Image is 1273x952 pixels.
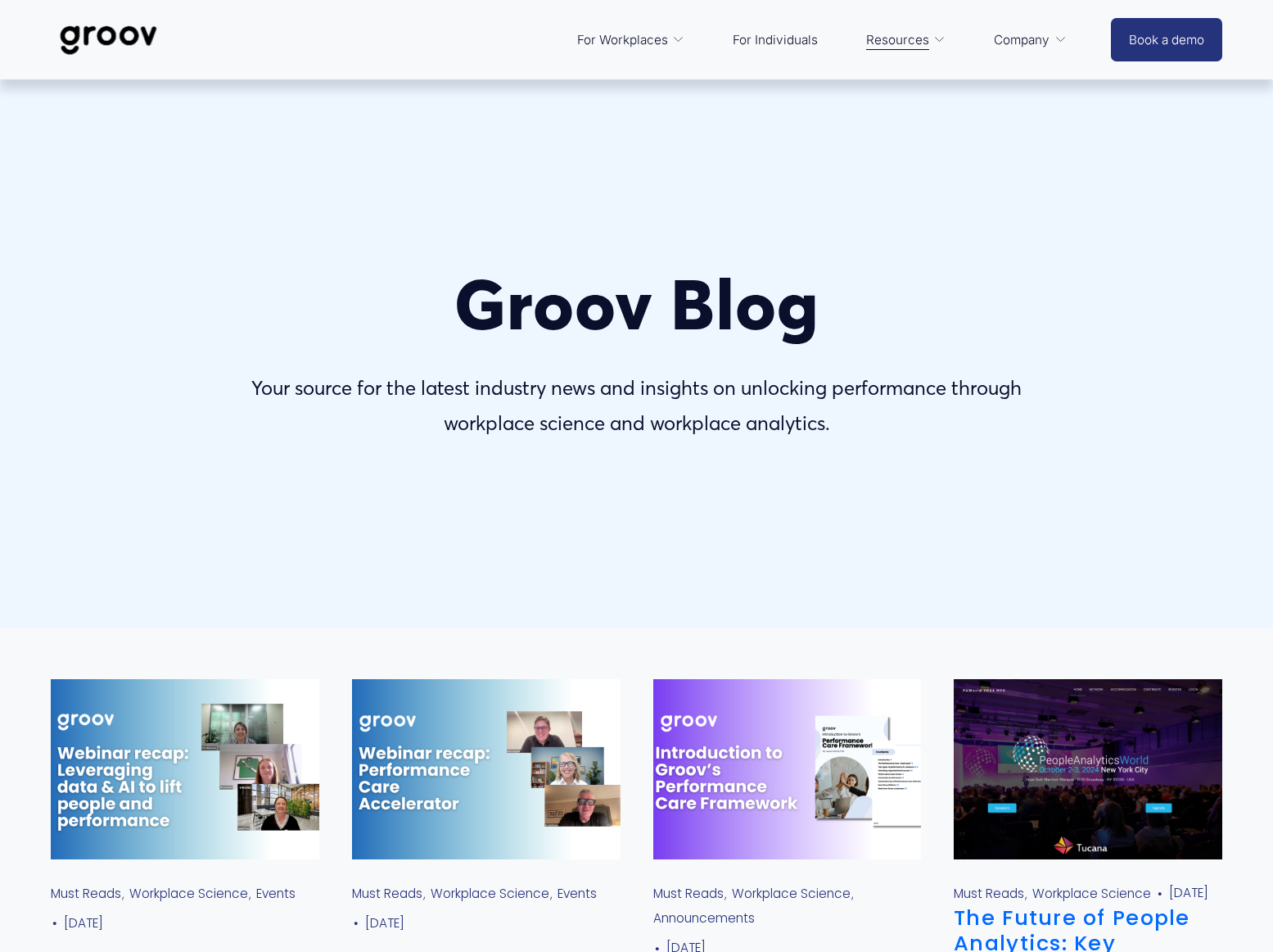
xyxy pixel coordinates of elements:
img: Introduction to Groov’s Performance Care Framework [652,678,923,860]
span: , [121,885,125,901]
a: Workplace Science [1032,885,1151,902]
a: Workplace Science [431,885,549,902]
a: Must Reads [653,885,724,902]
a: Events [558,885,597,902]
span: For Workplaces [577,29,668,52]
time: [DATE] [365,920,404,927]
a: Workplace Science [129,885,248,902]
a: Must Reads [51,885,121,902]
img: The Future of People Analytics: Key Reflections on People Analytics World 2024 in NYC [953,678,1224,860]
span: Company [994,29,1050,52]
time: [DATE] [666,945,706,951]
span: , [248,885,252,901]
a: Must Reads [352,885,422,902]
h1: Groov Blog [209,267,1065,343]
a: folder dropdown [986,20,1075,60]
img: Leveraging data and AI to lift people and performance: Lessons from the frontlines [50,678,321,860]
p: Your source for the latest industry news and insights on unlocking performance through workplace ... [209,371,1065,442]
span: , [724,885,728,901]
a: Book a demo [1111,18,1222,61]
a: Must Reads [954,885,1024,902]
span: , [549,885,553,901]
a: Workplace Science [732,885,851,902]
img: Performance Care Accelerator Recap: Balancing Employee Support with High Performance [350,678,621,860]
a: For Individuals [725,20,826,60]
span: Resources [866,29,929,52]
a: folder dropdown [569,20,693,60]
span: , [851,885,855,901]
a: Events [256,885,296,902]
span: , [422,885,427,901]
a: folder dropdown [858,20,955,60]
a: Announcements [653,909,755,927]
img: Groov | Workplace Science Platform | Unlock Performance | Drive Results [51,13,166,67]
span: , [1024,885,1028,901]
time: [DATE] [64,920,103,927]
time: [DATE] [1169,890,1208,896]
